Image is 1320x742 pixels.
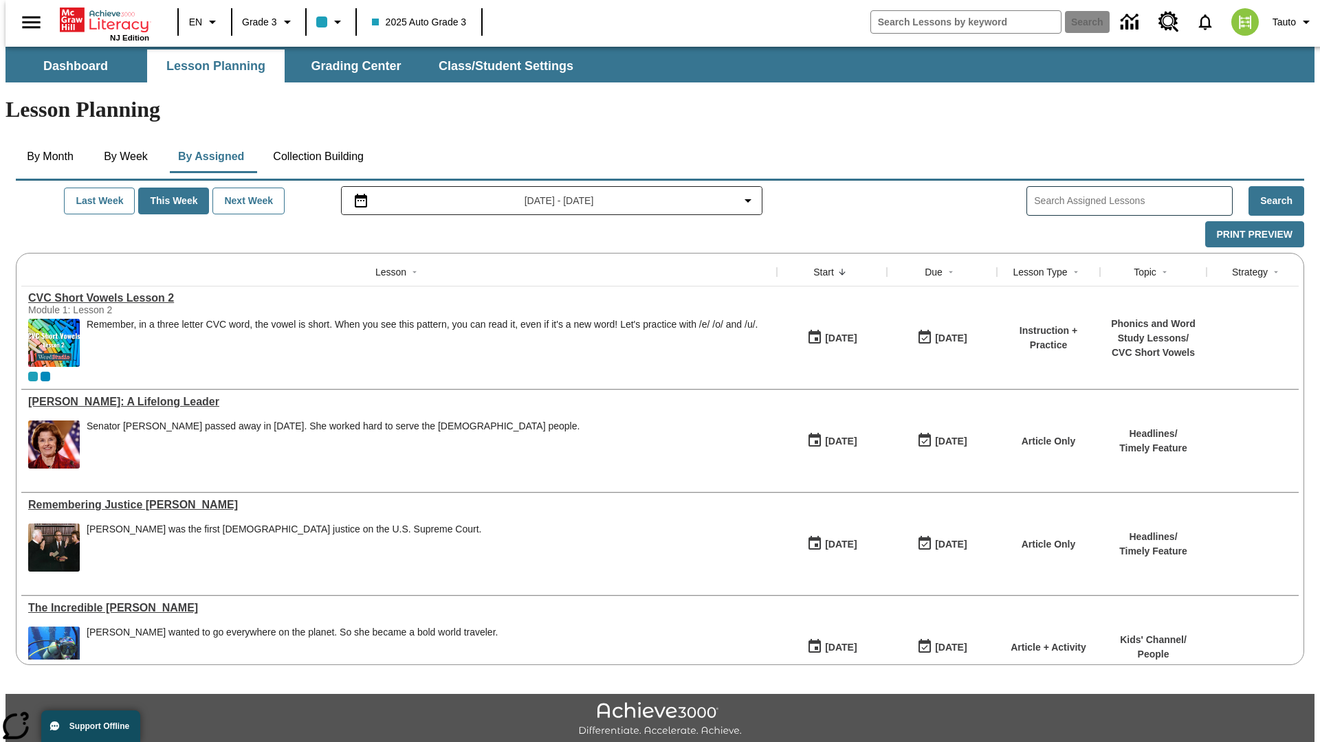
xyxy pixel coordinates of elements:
[825,536,857,553] div: [DATE]
[428,49,584,82] button: Class/Student Settings
[236,10,301,34] button: Grade: Grade 3, Select a grade
[1068,264,1084,280] button: Sort
[87,524,481,535] div: [PERSON_NAME] was the first [DEMOGRAPHIC_DATA] justice on the U.S. Supreme Court.
[578,702,742,737] img: Achieve3000 Differentiate Accelerate Achieve
[28,292,770,304] div: CVC Short Vowels Lesson 2
[28,602,770,614] div: The Incredible Kellee Edwards
[41,710,140,742] button: Support Offline
[28,627,80,675] img: Kellee Edwards in scuba gear, under water, surrounded by small fish
[166,58,265,74] span: Lesson Planning
[1134,265,1156,279] div: Topic
[1231,8,1259,36] img: avatar image
[87,627,498,675] div: Kellee Edwards wanted to go everywhere on the planet. So she became a bold world traveler.
[813,265,834,279] div: Start
[1205,221,1304,248] button: Print Preview
[1120,633,1187,647] p: Kids' Channel /
[87,319,758,367] span: Remember, in a three letter CVC word, the vowel is short. When you see this pattern, you can read...
[375,265,406,279] div: Lesson
[28,396,770,408] div: Dianne Feinstein: A Lifelong Leader
[16,140,85,173] button: By Month
[347,192,757,209] button: Select the date range menu item
[802,531,861,557] button: 09/29/25: First time the lesson was available
[183,10,227,34] button: Language: EN, Select a language
[935,433,967,450] div: [DATE]
[311,58,401,74] span: Grading Center
[825,433,857,450] div: [DATE]
[802,428,861,454] button: 09/29/25: First time the lesson was available
[110,34,149,42] span: NJ Edition
[7,49,144,82] button: Dashboard
[41,372,50,381] div: OL 2025 Auto Grade 4
[1022,537,1076,552] p: Article Only
[1107,346,1200,360] p: CVC Short Vowels
[1248,186,1304,216] button: Search
[925,265,943,279] div: Due
[740,192,756,209] svg: Collapse Date Range Filter
[5,47,1314,82] div: SubNavbar
[28,372,38,381] div: Current Class
[1187,4,1223,40] a: Notifications
[439,58,573,74] span: Class/Student Settings
[87,524,481,572] div: Sandra Day O'Connor was the first female justice on the U.S. Supreme Court.
[871,11,1061,33] input: search field
[262,140,375,173] button: Collection Building
[138,188,209,214] button: This Week
[1150,3,1187,41] a: Resource Center, Will open in new tab
[1004,324,1093,352] p: Instruction + Practice
[912,634,971,660] button: 09/28/25: Last day the lesson can be accessed
[935,330,967,347] div: [DATE]
[1107,317,1200,346] p: Phonics and Word Study Lessons /
[1119,427,1187,441] p: Headlines /
[69,721,129,731] span: Support Offline
[372,15,467,30] span: 2025 Auto Grade 3
[28,292,770,304] a: CVC Short Vowels Lesson 2, Lessons
[1034,191,1232,211] input: Search Assigned Lessons
[5,49,586,82] div: SubNavbar
[912,325,971,351] button: 09/29/25: Last day the lesson can be accessed
[1223,4,1267,40] button: Select a new avatar
[825,639,857,656] div: [DATE]
[242,15,277,30] span: Grade 3
[28,396,770,408] a: Dianne Feinstein: A Lifelong Leader, Lessons
[406,264,423,280] button: Sort
[43,58,108,74] span: Dashboard
[28,499,770,511] a: Remembering Justice O'Connor, Lessons
[1119,530,1187,544] p: Headlines /
[1156,264,1173,280] button: Sort
[834,264,850,280] button: Sort
[287,49,425,82] button: Grading Center
[60,5,149,42] div: Home
[167,140,255,173] button: By Assigned
[1273,15,1296,30] span: Tauto
[1022,434,1076,449] p: Article Only
[912,531,971,557] button: 09/29/25: Last day the lesson can be accessed
[912,428,971,454] button: 09/29/25: Last day the lesson can be accessed
[1112,3,1150,41] a: Data Center
[525,194,594,208] span: [DATE] - [DATE]
[87,319,758,330] p: Remember, in a three letter CVC word, the vowel is short. When you see this pattern, you can read...
[1013,265,1067,279] div: Lesson Type
[147,49,285,82] button: Lesson Planning
[212,188,285,214] button: Next Week
[943,264,959,280] button: Sort
[311,10,351,34] button: Class color is light blue. Change class color
[802,634,861,660] button: 09/28/25: First time the lesson was available
[60,6,149,34] a: Home
[87,627,498,638] div: [PERSON_NAME] wanted to go everywhere on the planet. So she became a bold world traveler.
[935,536,967,553] div: [DATE]
[28,499,770,511] div: Remembering Justice O'Connor
[87,420,580,469] div: Senator Dianne Feinstein passed away in September 2023. She worked hard to serve the American peo...
[1267,10,1320,34] button: Profile/Settings
[1119,544,1187,559] p: Timely Feature
[1232,265,1268,279] div: Strategy
[1119,441,1187,456] p: Timely Feature
[5,97,1314,122] h1: Lesson Planning
[1011,640,1086,655] p: Article + Activity
[91,140,160,173] button: By Week
[189,15,202,30] span: EN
